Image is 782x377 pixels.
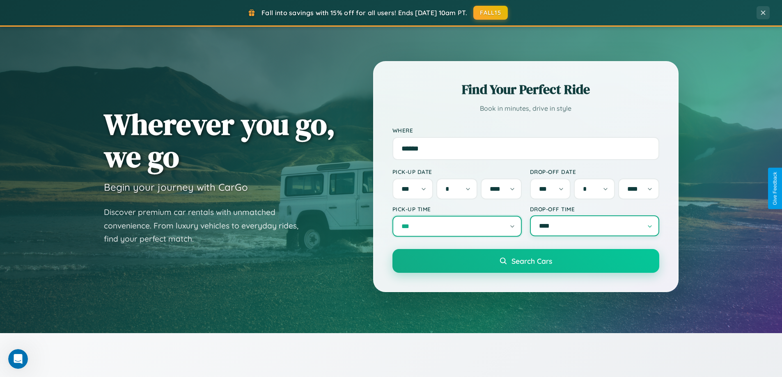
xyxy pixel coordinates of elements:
iframe: Intercom live chat [8,349,28,369]
button: Search Cars [392,249,659,273]
p: Discover premium car rentals with unmatched convenience. From luxury vehicles to everyday rides, ... [104,206,309,246]
span: Search Cars [511,256,552,265]
label: Drop-off Date [530,168,659,175]
button: FALL15 [473,6,508,20]
label: Where [392,127,659,134]
label: Pick-up Date [392,168,522,175]
div: Give Feedback [772,172,778,205]
h1: Wherever you go, we go [104,108,335,173]
label: Pick-up Time [392,206,522,212]
label: Drop-off Time [530,206,659,212]
p: Book in minutes, drive in style [392,103,659,114]
h3: Begin your journey with CarGo [104,181,248,193]
h2: Find Your Perfect Ride [392,80,659,98]
span: Fall into savings with 15% off for all users! Ends [DATE] 10am PT. [261,9,467,17]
